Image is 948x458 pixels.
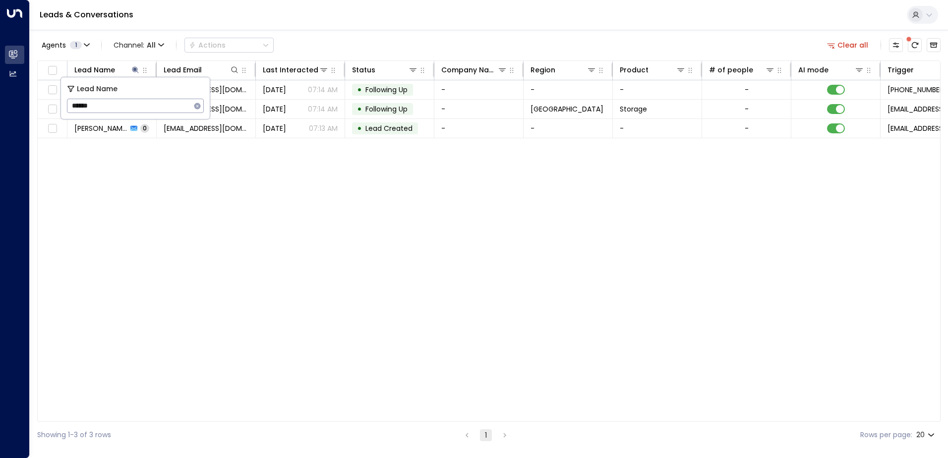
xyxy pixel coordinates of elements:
div: Lead Email [164,64,239,76]
div: Lead Name [74,64,140,76]
div: Actions [189,41,226,50]
td: - [524,119,613,138]
p: 07:14 AM [308,85,338,95]
span: Aug 07, 2025 [263,104,286,114]
div: # of people [709,64,775,76]
div: Product [620,64,686,76]
div: Company Name [441,64,497,76]
div: • [357,101,362,117]
div: Region [531,64,555,76]
div: AI mode [798,64,829,76]
span: Birmingham [531,104,603,114]
button: Agents1 [37,38,93,52]
span: 0 [140,124,149,132]
span: Channel: [110,38,168,52]
nav: pagination navigation [461,429,511,441]
div: 20 [916,428,937,442]
div: Status [352,64,418,76]
td: - [613,119,702,138]
div: • [357,81,362,98]
td: - [434,80,524,99]
button: page 1 [480,429,492,441]
button: Channel:All [110,38,168,52]
div: Lead Email [164,64,202,76]
button: Actions [184,38,274,53]
div: Button group with a nested menu [184,38,274,53]
div: Showing 1-3 of 3 rows [37,430,111,440]
span: Toggle select row [46,84,59,96]
span: Toggle select row [46,103,59,115]
div: Region [531,64,596,76]
div: Last Interacted [263,64,329,76]
div: Last Interacted [263,64,318,76]
div: Trigger [888,64,914,76]
span: Toggle select row [46,122,59,135]
p: 07:13 AM [309,123,338,133]
button: Customize [889,38,903,52]
div: - [745,123,749,133]
div: - [745,104,749,114]
div: # of people [709,64,753,76]
span: 1 [70,41,82,49]
label: Rows per page: [860,430,912,440]
span: Toggle select all [46,64,59,77]
span: Storage [620,104,647,114]
span: Saara88@hotmail.co.uk [164,123,248,133]
span: Aug 08, 2025 [263,85,286,95]
span: Saara Bashir [74,123,127,133]
span: Agents [42,42,66,49]
span: There are new threads available. Refresh the grid to view the latest updates. [908,38,922,52]
span: Aug 06, 2025 [263,123,286,133]
button: Archived Leads [927,38,941,52]
span: Lead Name [77,83,118,95]
td: - [524,80,613,99]
span: +447789455918 [888,85,947,95]
span: Following Up [365,104,408,114]
td: - [434,119,524,138]
div: Lead Name [74,64,115,76]
span: Lead Created [365,123,413,133]
span: Following Up [365,85,408,95]
div: AI mode [798,64,864,76]
span: All [147,41,156,49]
div: - [745,85,749,95]
td: - [434,100,524,118]
a: Leads & Conversations [40,9,133,20]
div: Company Name [441,64,507,76]
td: - [613,80,702,99]
p: 07:14 AM [308,104,338,114]
div: • [357,120,362,137]
div: Status [352,64,375,76]
div: Product [620,64,649,76]
button: Clear all [823,38,873,52]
